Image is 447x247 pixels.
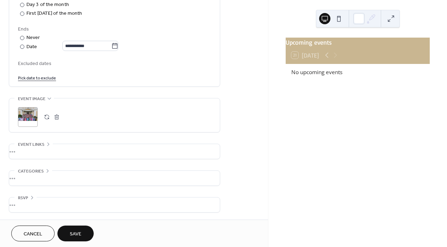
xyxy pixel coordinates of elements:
span: Pick date to exclude [18,74,56,82]
div: Day 3 of the month [26,1,69,8]
span: Save [70,230,81,238]
div: Ends [18,26,210,33]
span: Event links [18,141,44,148]
div: Date [26,43,118,51]
div: No upcoming events [291,68,424,76]
span: Categories [18,168,44,175]
div: ••• [9,144,220,159]
div: Never [26,34,40,41]
span: Cancel [24,230,42,238]
span: RSVP [18,194,28,202]
span: Event image [18,95,45,103]
button: Cancel [11,226,55,241]
span: Excluded dates [18,60,211,67]
div: Upcoming events [286,38,430,47]
div: ••• [9,197,220,212]
div: First [DATE] of the month [26,10,82,17]
div: ••• [9,171,220,186]
div: ; [18,107,38,127]
button: Save [57,226,94,241]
